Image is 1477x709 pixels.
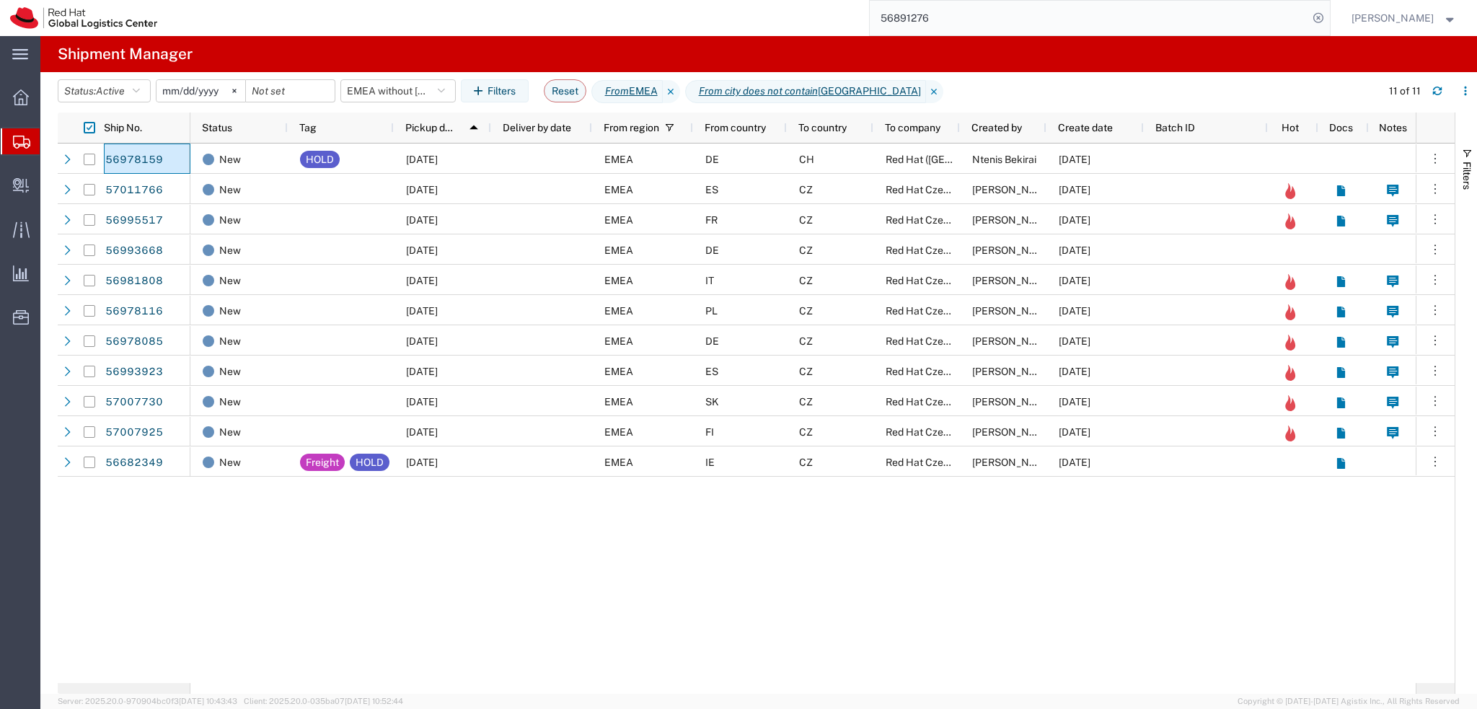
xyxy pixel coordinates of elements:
[104,122,142,133] span: Ship No.
[972,396,1054,408] span: Andrea Hanakova
[685,80,926,103] span: From city does not contain Brno
[972,305,1054,317] span: Anatolii Bazko
[1282,122,1299,133] span: Hot
[299,122,317,133] span: Tag
[58,697,237,705] span: Server: 2025.20.0-970904bc0f3
[156,80,245,102] input: Not set
[105,209,164,232] a: 56995517
[604,245,633,256] span: EMEA
[179,697,237,705] span: [DATE] 10:43:43
[972,245,1054,256] span: Maya Peretz
[886,426,977,438] span: Red Hat Czech s.r.o.
[799,396,813,408] span: CZ
[1352,10,1434,26] span: Filip Moravec
[96,85,125,97] span: Active
[604,335,633,347] span: EMEA
[799,305,813,317] span: CZ
[219,326,241,356] span: New
[219,387,241,417] span: New
[406,457,438,468] span: 10/30/2025
[604,214,633,226] span: EMEA
[705,366,718,377] span: ES
[798,122,847,133] span: To country
[58,79,151,102] button: Status:Active
[1238,695,1460,708] span: Copyright © [DATE]-[DATE] Agistix Inc., All Rights Reserved
[58,36,193,72] h4: Shipment Manager
[971,122,1022,133] span: Created by
[345,697,403,705] span: [DATE] 10:52:44
[219,235,241,265] span: New
[1059,154,1090,165] span: 09/30/2025
[604,305,633,317] span: EMEA
[886,457,977,468] span: Red Hat Czech s.r.o.
[705,275,714,286] span: IT
[1059,366,1090,377] span: 10/01/2025
[886,184,977,195] span: Red Hat Czech s.r.o.
[699,84,818,99] i: From city does not contain
[406,184,438,195] span: 10/06/2025
[246,80,335,102] input: Not set
[503,122,571,133] span: Deliver by date
[306,151,334,168] div: HOLD
[1059,426,1090,438] span: 10/02/2025
[799,154,814,165] span: CH
[219,265,241,296] span: New
[462,116,485,139] img: arrow-dropup.svg
[799,184,813,195] span: CZ
[1059,214,1090,226] span: 10/01/2025
[406,275,438,286] span: 10/06/2025
[219,417,241,447] span: New
[1379,122,1407,133] span: Notes
[219,144,241,175] span: New
[604,122,659,133] span: From region
[219,205,241,235] span: New
[972,335,1054,347] span: Sven Kohlhaas
[1059,305,1090,317] span: 09/30/2025
[605,84,629,99] i: From
[972,457,1054,468] span: Dawn Gould
[972,275,1054,286] span: Anna Barletta
[105,179,164,202] a: 57011766
[799,245,813,256] span: CZ
[105,270,164,293] a: 56981808
[886,305,977,317] span: Red Hat Czech s.r.o.
[604,396,633,408] span: EMEA
[886,214,977,226] span: Red Hat Czech s.r.o.
[105,452,164,475] a: 56682349
[105,300,164,323] a: 56978116
[244,697,403,705] span: Client: 2025.20.0-035ba07
[705,335,719,347] span: DE
[886,154,1062,165] span: Red Hat (Switzerland) SARL
[799,335,813,347] span: CZ
[972,154,1036,165] span: Ntenis Bekirai
[1059,245,1090,256] span: 09/30/2025
[705,457,715,468] span: IE
[705,426,714,438] span: FI
[1155,122,1195,133] span: Batch ID
[705,122,766,133] span: From country
[885,122,940,133] span: To company
[972,366,1054,377] span: Roberto Majadas
[705,154,719,165] span: DE
[604,457,633,468] span: EMEA
[1059,184,1090,195] span: 10/02/2025
[886,396,977,408] span: Red Hat Czech s.r.o.
[705,245,719,256] span: DE
[105,421,164,444] a: 57007925
[219,296,241,326] span: New
[10,7,157,29] img: logo
[405,122,458,133] span: Pickup date
[105,391,164,414] a: 57007730
[705,305,718,317] span: PL
[604,366,633,377] span: EMEA
[406,154,438,165] span: 10/02/2025
[1351,9,1458,27] button: [PERSON_NAME]
[356,454,384,471] div: HOLD
[886,245,977,256] span: Red Hat Czech s.r.o.
[799,366,813,377] span: CZ
[886,366,977,377] span: Red Hat Czech s.r.o.
[604,184,633,195] span: EMEA
[406,366,438,377] span: 10/07/2025
[799,457,813,468] span: CZ
[340,79,456,102] button: EMEA without [GEOGRAPHIC_DATA]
